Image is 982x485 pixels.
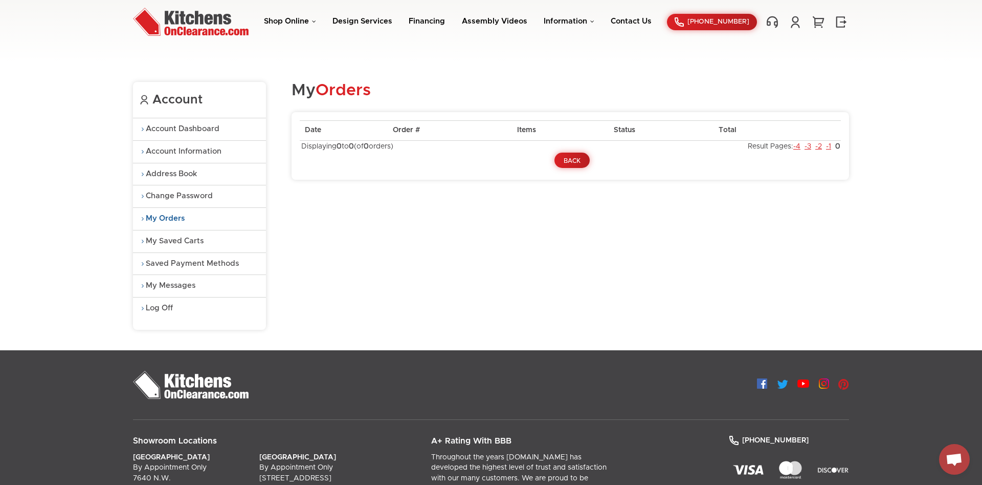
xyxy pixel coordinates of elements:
[611,17,652,25] a: Contact Us
[939,444,970,475] a: Open chat
[300,121,388,141] th: Date
[133,454,210,461] strong: [GEOGRAPHIC_DATA]
[133,275,266,297] a: My Messages
[826,143,831,150] a: -1
[805,143,811,150] a: -3
[133,371,249,399] img: Kitchens On Clearance
[544,17,594,25] a: Information
[133,141,266,163] a: Account Information
[667,14,757,30] a: [PHONE_NUMBER]
[757,378,767,389] img: Facebook
[742,437,809,444] span: [PHONE_NUMBER]
[133,253,266,275] a: Saved Payment Methods
[554,153,590,168] a: Back
[793,143,800,150] a: -4
[264,17,316,25] a: Shop Online
[133,435,401,447] h4: Showroom Locations
[133,118,266,140] a: Account Dashboard
[133,230,266,252] a: My Saved Carts
[713,121,807,141] th: Total
[687,18,749,25] span: [PHONE_NUMBER]
[133,163,266,185] a: Address Book
[818,468,849,473] img: Discover
[568,142,842,152] td: Result Pages:
[835,143,840,150] b: 0
[797,379,809,388] img: Youtube
[292,82,849,100] h1: My
[462,17,527,25] a: Assembly Videos
[316,82,371,99] span: Orders
[512,121,609,141] th: Items
[301,142,568,152] td: Displaying to (of orders)
[364,143,369,150] b: 0
[259,454,336,461] strong: [GEOGRAPHIC_DATA]
[733,465,764,475] img: Visa
[133,185,266,207] a: Change Password
[337,143,342,150] b: 0
[729,437,809,444] a: [PHONE_NUMBER]
[388,121,511,141] th: Order #
[133,298,266,320] a: Log Off
[609,121,714,141] th: Status
[349,143,354,150] b: 0
[779,461,802,479] img: MasterCard
[819,378,829,389] img: Instagram
[409,17,445,25] a: Financing
[133,8,249,36] img: Kitchens On Clearance
[815,143,822,150] a: -2
[133,208,266,230] a: My Orders
[431,435,700,447] h4: A+ Rating With BBB
[332,17,392,25] a: Design Services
